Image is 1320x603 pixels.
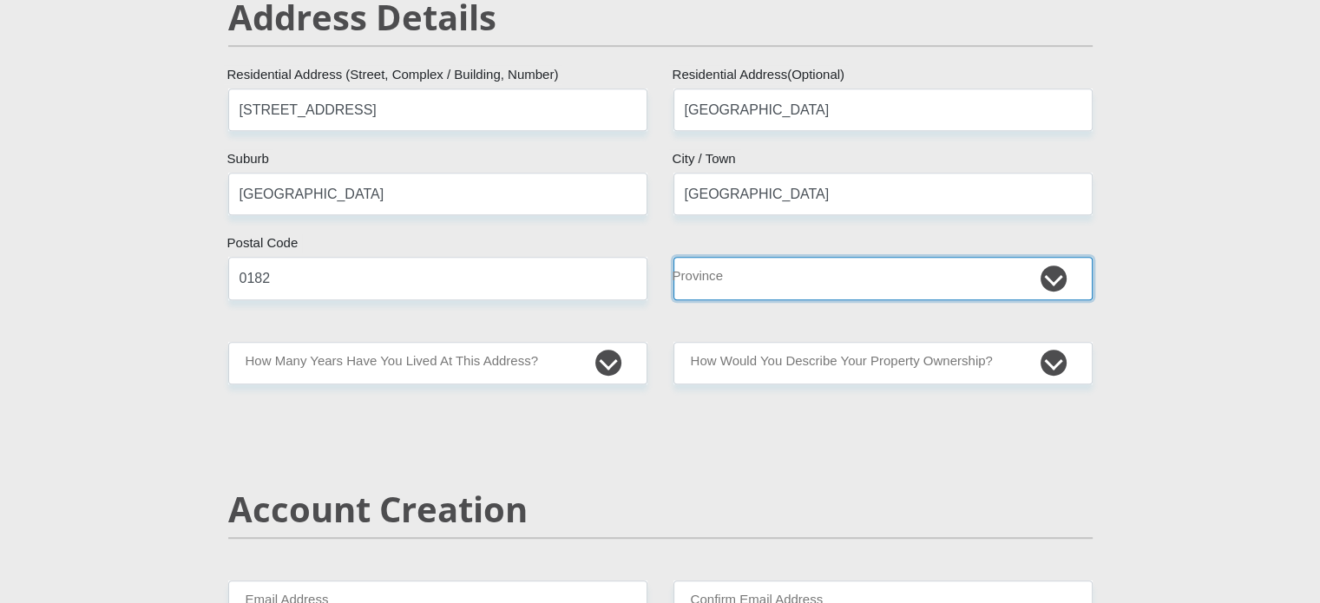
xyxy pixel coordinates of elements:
[228,257,647,299] input: Postal Code
[228,88,647,131] input: Valid residential address
[673,257,1093,299] select: Please Select a Province
[673,342,1093,384] select: Please select a value
[228,342,647,384] select: Please select a value
[228,173,647,215] input: Suburb
[673,88,1093,131] input: Address line 2 (Optional)
[673,173,1093,215] input: City
[228,488,1093,530] h2: Account Creation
